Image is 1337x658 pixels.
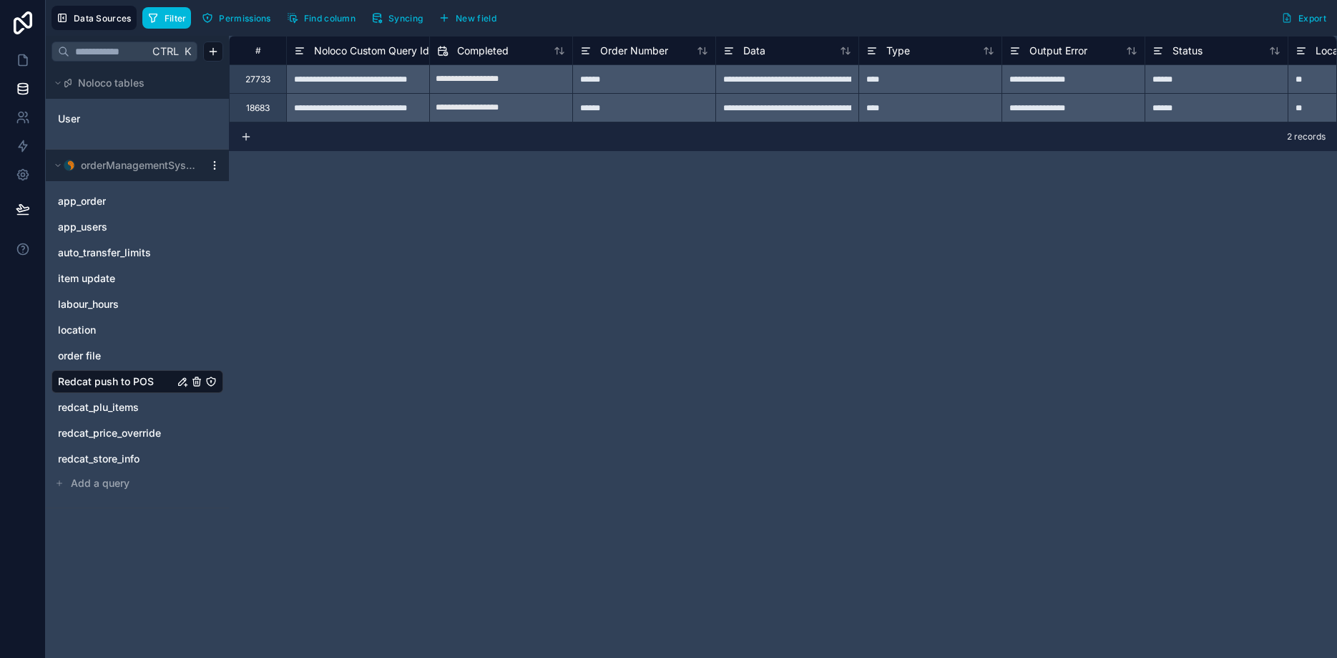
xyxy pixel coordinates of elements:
[52,6,137,30] button: Data Sources
[246,102,270,114] div: 18683
[58,194,106,208] span: app_order
[52,267,223,290] div: item update
[304,13,356,24] span: Find column
[457,44,509,58] span: Completed
[1298,13,1326,24] span: Export
[58,426,161,440] span: redcat_price_override
[388,13,423,24] span: Syncing
[1287,131,1326,142] span: 2 records
[58,271,174,286] a: item update
[52,73,215,93] button: Noloco tables
[1276,6,1331,30] button: Export
[52,293,223,316] div: labour_hours
[600,44,668,58] span: Order Number
[64,160,75,171] img: MySQL logo
[1029,44,1087,58] span: Output Error
[52,344,223,367] div: order file
[58,246,151,260] span: auto_transfer_limits
[456,13,496,24] span: New field
[314,44,429,58] span: Noloco Custom Query Id
[58,323,188,337] a: location
[182,47,192,57] span: K
[886,44,910,58] span: Type
[81,158,197,173] span: orderManagementSystem
[52,190,223,213] div: app_order
[52,473,223,493] button: Add a query
[58,220,188,234] a: app_users
[74,13,132,24] span: Data Sources
[52,447,223,470] div: redcat_store_info
[245,74,270,85] div: 27733
[52,370,223,393] div: Redcat push to POS
[58,349,174,363] a: order file
[366,7,434,29] a: Syncing
[165,13,187,24] span: Filter
[78,76,145,90] span: Noloco tables
[52,396,223,419] div: redcat_plu_items
[52,241,223,264] div: auto_transfer_limits
[58,400,139,415] span: redcat_plu_items
[151,42,180,60] span: Ctrl
[58,246,188,260] a: auto_transfer_limits
[58,297,188,311] a: labour_hours
[366,7,428,29] button: Syncing
[142,7,192,29] button: Filter
[58,323,96,337] span: location
[58,452,139,466] span: redcat_store_info
[434,7,501,29] button: New field
[240,45,275,56] div: #
[282,7,361,29] button: Find column
[58,426,188,440] a: redcat_price_override
[58,297,119,311] span: labour_hours
[197,7,281,29] a: Permissions
[71,476,129,490] span: Add a query
[52,216,223,238] div: app_users
[58,452,188,466] a: redcat_store_info
[58,112,80,126] span: User
[58,400,188,415] a: redcat_plu_items
[58,374,174,389] a: Redcat push to POS
[58,112,174,126] a: User
[197,7,275,29] button: Permissions
[58,374,154,389] span: Redcat push to POS
[58,349,101,363] span: order file
[58,220,107,234] span: app_users
[58,271,115,286] span: item update
[52,319,223,342] div: location
[52,107,223,130] div: User
[52,422,223,445] div: redcat_price_override
[219,13,270,24] span: Permissions
[52,155,203,175] button: MySQL logoorderManagementSystem
[1172,44,1203,58] span: Status
[743,44,765,58] span: Data
[58,194,188,208] a: app_order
